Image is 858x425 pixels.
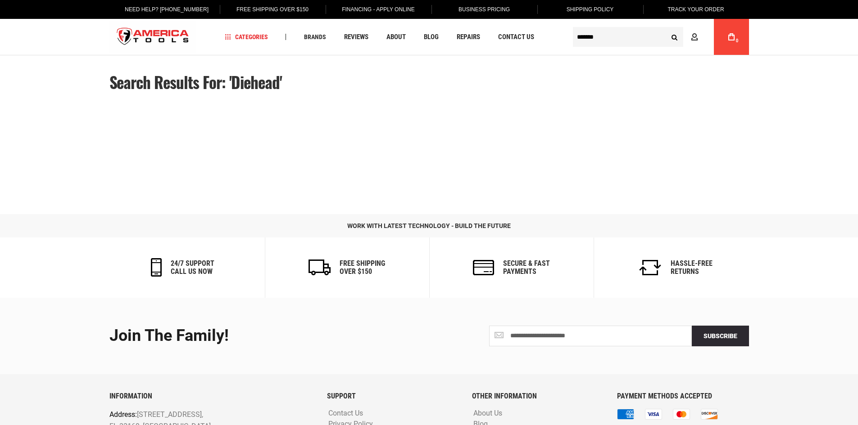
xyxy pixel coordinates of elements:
span: Blog [424,34,439,40]
a: Contact Us [494,31,538,43]
a: Categories [221,31,272,43]
span: Subscribe [704,332,737,340]
a: Reviews [340,31,372,43]
button: Search [666,28,683,45]
span: About [386,34,406,40]
span: 0 [736,38,739,43]
a: Blog [420,31,443,43]
a: About [382,31,410,43]
span: Categories [225,34,268,40]
a: Brands [300,31,330,43]
a: About Us [471,409,504,418]
h6: INFORMATION [109,392,313,400]
img: America Tools [109,20,197,54]
h6: 24/7 support call us now [171,259,214,275]
a: 0 [723,19,740,55]
h6: Free Shipping Over $150 [340,259,385,275]
span: Shipping Policy [567,6,614,13]
span: Brands [304,34,326,40]
button: Subscribe [692,326,749,346]
span: Reviews [344,34,368,40]
a: store logo [109,20,197,54]
span: Address: [109,410,137,419]
a: Contact Us [326,409,365,418]
h6: OTHER INFORMATION [472,392,604,400]
span: Contact Us [498,34,534,40]
span: Repairs [457,34,480,40]
h6: SUPPORT [327,392,459,400]
div: Join the Family! [109,327,422,345]
h6: Hassle-Free Returns [671,259,713,275]
h6: PAYMENT METHODS ACCEPTED [617,392,749,400]
h6: secure & fast payments [503,259,550,275]
a: Repairs [453,31,484,43]
span: Search results for: 'diehead' [109,70,282,94]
